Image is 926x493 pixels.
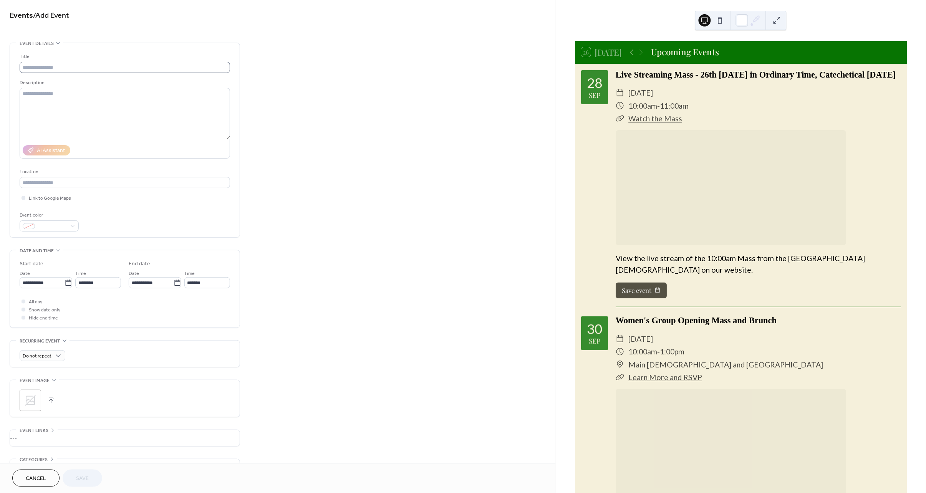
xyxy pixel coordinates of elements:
[616,283,667,298] button: Save event
[29,298,42,306] span: All day
[616,99,624,112] div: ​
[651,46,719,59] div: Upcoming Events
[628,333,653,345] span: [DATE]
[587,322,602,336] div: 30
[628,99,657,112] span: 10:00am
[29,195,71,203] span: Link to Google Maps
[75,270,86,278] span: Time
[26,475,46,483] span: Cancel
[616,86,624,99] div: ​
[587,76,602,89] div: 28
[616,371,624,384] div: ​
[589,337,600,344] div: Sep
[20,270,30,278] span: Date
[20,456,48,464] span: Categories
[589,92,600,99] div: Sep
[616,316,777,325] a: Women's Group Opening Mass and Brunch
[20,168,229,176] div: Location
[29,314,58,323] span: Hide end time
[20,40,54,48] span: Event details
[20,79,229,87] div: Description
[616,358,624,371] div: ​
[129,270,139,278] span: Date
[660,99,689,112] span: 11:00am
[33,8,69,23] span: / Add Event
[20,377,50,385] span: Event image
[660,345,684,358] span: 1:00pm
[20,337,60,345] span: Recurring event
[10,459,240,475] div: •••
[184,270,195,278] span: Time
[20,260,43,268] div: Start date
[616,70,896,79] a: Live Streaming Mass - 26th [DATE] in Ordinary Time, Catechetical [DATE]
[628,114,682,123] a: Watch the Mass
[129,260,150,268] div: End date
[628,345,657,358] span: 10:00am
[628,373,702,382] a: Learn More and RSVP
[657,345,660,358] span: -
[10,8,33,23] a: Events
[616,345,624,358] div: ​
[20,53,229,61] div: Title
[628,86,653,99] span: [DATE]
[628,358,823,371] span: Main [DEMOGRAPHIC_DATA] and [GEOGRAPHIC_DATA]
[616,253,901,275] div: View the live stream of the 10:00am Mass from the [GEOGRAPHIC_DATA][DEMOGRAPHIC_DATA] on our webs...
[20,390,41,411] div: ;
[616,112,624,125] div: ​
[23,352,51,361] span: Do not repeat
[20,211,77,219] div: Event color
[20,427,48,435] span: Event links
[29,306,60,314] span: Show date only
[616,333,624,345] div: ​
[12,470,60,487] button: Cancel
[10,430,240,446] div: •••
[657,99,660,112] span: -
[20,247,54,255] span: Date and time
